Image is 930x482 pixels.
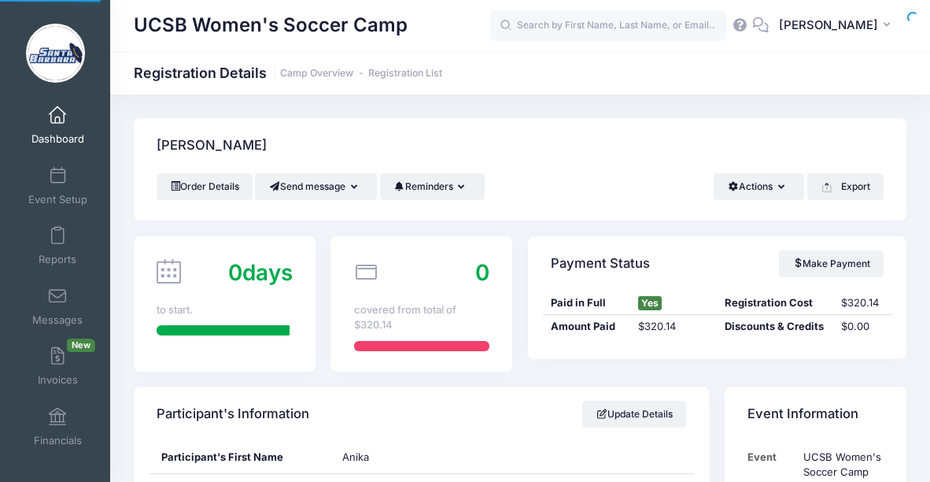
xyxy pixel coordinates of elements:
[34,434,82,447] span: Financials
[779,250,884,277] a: Make Payment
[20,158,95,213] a: Event Setup
[39,254,76,267] span: Reports
[833,319,891,335] div: $0.00
[157,302,292,318] div: to start.
[807,173,884,200] button: Export
[747,392,858,437] h4: Event Information
[490,10,726,42] input: Search by First Name, Last Name, or Email...
[38,374,78,387] span: Invoices
[31,133,84,146] span: Dashboard
[149,442,331,473] div: Participant's First Name
[551,241,650,286] h4: Payment Status
[228,257,293,290] div: days
[354,302,489,333] div: covered from total of $320.14
[714,173,804,200] button: Actions
[342,450,369,463] span: Anika
[475,259,489,286] span: 0
[368,68,442,80] a: Registration List
[280,68,353,80] a: Camp Overview
[630,319,718,335] div: $320.14
[779,17,878,34] span: [PERSON_NAME]
[134,8,408,44] h1: UCSB Women's Soccer Camp
[638,296,662,310] span: Yes
[157,173,253,200] a: Order Details
[228,259,242,286] span: 0
[543,295,630,311] div: Paid in Full
[20,279,95,334] a: Messages
[26,24,85,83] img: UCSB Women's Soccer Camp
[157,392,309,437] h4: Participant's Information
[543,319,630,335] div: Amount Paid
[255,173,377,200] button: Send message
[380,173,485,200] button: Reminders
[134,65,442,81] h1: Registration Details
[20,98,95,153] a: Dashboard
[157,124,267,169] h4: [PERSON_NAME]
[582,401,687,428] a: Update Details
[833,295,891,311] div: $320.14
[717,319,832,335] div: Discounts & Credits
[20,339,95,394] a: InvoicesNew
[28,193,87,206] span: Event Setup
[32,313,83,327] span: Messages
[67,339,95,352] span: New
[717,295,832,311] div: Registration Cost
[769,8,906,44] button: [PERSON_NAME]
[20,399,95,454] a: Financials
[20,218,95,273] a: Reports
